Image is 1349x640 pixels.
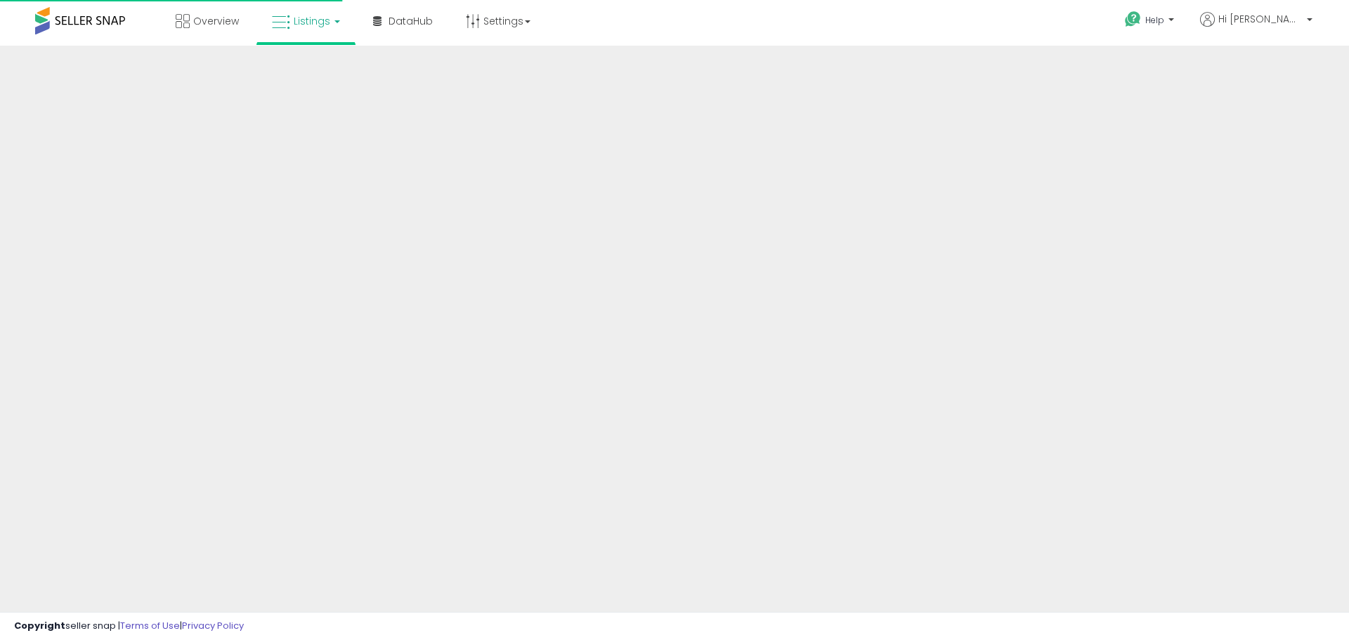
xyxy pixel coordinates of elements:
span: Overview [193,14,239,28]
a: Hi [PERSON_NAME] [1200,12,1312,44]
span: Hi [PERSON_NAME] [1218,12,1303,26]
span: DataHub [389,14,433,28]
span: Listings [294,14,330,28]
i: Get Help [1124,11,1142,28]
span: Help [1145,14,1164,26]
